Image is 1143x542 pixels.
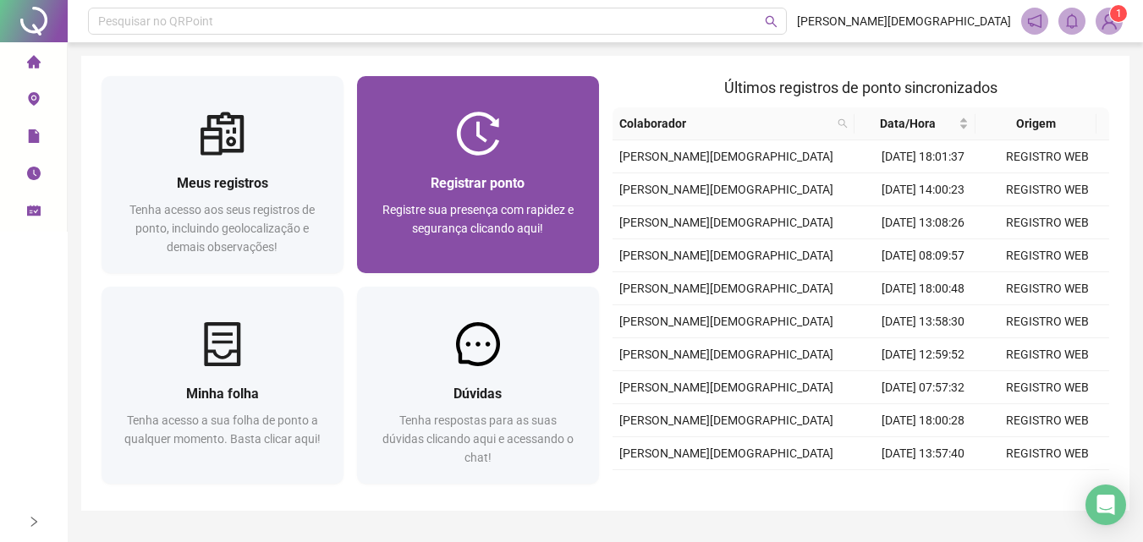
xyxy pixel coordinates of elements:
[619,315,833,328] span: [PERSON_NAME][DEMOGRAPHIC_DATA]
[860,404,985,437] td: [DATE] 18:00:28
[860,140,985,173] td: [DATE] 18:01:37
[860,305,985,338] td: [DATE] 13:58:30
[860,437,985,470] td: [DATE] 13:57:40
[985,272,1109,305] td: REGISTRO WEB
[177,175,268,191] span: Meus registros
[129,203,315,254] span: Tenha acesso aos seus registros de ponto, incluindo geolocalização e demais observações!
[382,413,574,464] span: Tenha respostas para as suas dúvidas clicando aqui e acessando o chat!
[860,338,985,371] td: [DATE] 12:59:52
[619,380,833,394] span: [PERSON_NAME][DEMOGRAPHIC_DATA]
[860,206,985,239] td: [DATE] 13:08:26
[619,114,831,133] span: Colaborador
[27,159,41,193] span: clock-circle
[797,12,1011,30] span: [PERSON_NAME][DEMOGRAPHIC_DATA]
[838,118,848,129] span: search
[985,140,1109,173] td: REGISTRO WEB
[834,111,851,136] span: search
[1085,485,1126,525] div: Open Intercom Messenger
[431,175,525,191] span: Registrar ponto
[975,107,1096,140] th: Origem
[985,338,1109,371] td: REGISTRO WEB
[860,470,985,503] td: [DATE] 13:02:04
[619,348,833,361] span: [PERSON_NAME][DEMOGRAPHIC_DATA]
[124,413,321,446] span: Tenha acesso a sua folha de ponto a qualquer momento. Basta clicar aqui!
[1027,14,1042,29] span: notification
[860,173,985,206] td: [DATE] 14:00:23
[382,203,574,235] span: Registre sua presença com rapidez e segurança clicando aqui!
[619,282,833,295] span: [PERSON_NAME][DEMOGRAPHIC_DATA]
[985,239,1109,272] td: REGISTRO WEB
[619,216,833,229] span: [PERSON_NAME][DEMOGRAPHIC_DATA]
[357,76,599,273] a: Registrar pontoRegistre sua presença com rapidez e segurança clicando aqui!
[1096,8,1122,34] img: 91962
[453,386,502,402] span: Dúvidas
[27,85,41,118] span: environment
[985,173,1109,206] td: REGISTRO WEB
[985,206,1109,239] td: REGISTRO WEB
[1110,5,1127,22] sup: Atualize o seu contato no menu Meus Dados
[1064,14,1080,29] span: bell
[1116,8,1122,19] span: 1
[619,446,833,460] span: [PERSON_NAME][DEMOGRAPHIC_DATA]
[186,386,259,402] span: Minha folha
[102,76,343,273] a: Meus registrosTenha acesso aos seus registros de ponto, incluindo geolocalização e demais observa...
[861,114,955,133] span: Data/Hora
[28,516,40,528] span: right
[357,287,599,484] a: DúvidasTenha respostas para as suas dúvidas clicando aqui e acessando o chat!
[855,107,975,140] th: Data/Hora
[27,122,41,156] span: file
[985,404,1109,437] td: REGISTRO WEB
[860,371,985,404] td: [DATE] 07:57:32
[860,239,985,272] td: [DATE] 08:09:57
[619,150,833,163] span: [PERSON_NAME][DEMOGRAPHIC_DATA]
[985,437,1109,470] td: REGISTRO WEB
[985,470,1109,503] td: REGISTRO WEB
[619,413,833,427] span: [PERSON_NAME][DEMOGRAPHIC_DATA]
[27,47,41,81] span: home
[985,305,1109,338] td: REGISTRO WEB
[724,79,997,96] span: Últimos registros de ponto sincronizados
[765,15,778,28] span: search
[985,371,1109,404] td: REGISTRO WEB
[619,249,833,262] span: [PERSON_NAME][DEMOGRAPHIC_DATA]
[27,196,41,230] span: schedule
[860,272,985,305] td: [DATE] 18:00:48
[102,287,343,484] a: Minha folhaTenha acesso a sua folha de ponto a qualquer momento. Basta clicar aqui!
[619,183,833,196] span: [PERSON_NAME][DEMOGRAPHIC_DATA]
